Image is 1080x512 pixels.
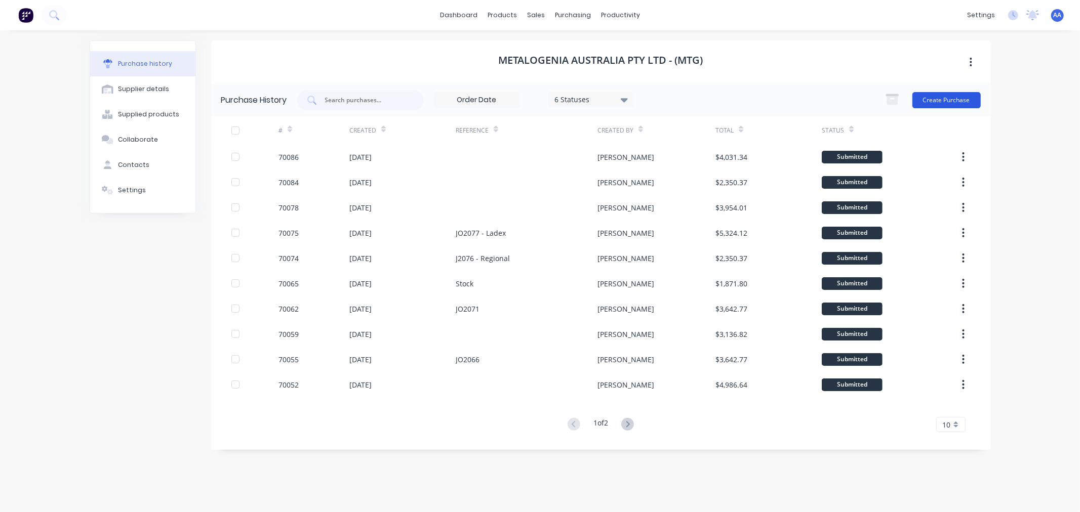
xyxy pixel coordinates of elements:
div: [PERSON_NAME] [597,177,654,188]
div: 70055 [278,354,299,365]
div: Submitted [822,353,883,366]
div: [DATE] [349,379,372,390]
div: Submitted [822,151,883,163]
div: Reference [456,126,489,135]
div: Collaborate [118,135,158,144]
div: [PERSON_NAME] [597,278,654,289]
div: Submitted [822,277,883,290]
div: Purchase history [118,59,172,68]
span: AA [1054,11,1062,20]
div: JO2066 [456,354,479,365]
div: [PERSON_NAME] [597,304,654,314]
div: [DATE] [349,202,372,213]
div: # [278,126,283,135]
div: [PERSON_NAME] [597,152,654,162]
div: [DATE] [349,253,372,264]
div: Purchase History [221,94,287,106]
div: 70062 [278,304,299,314]
div: 1 of 2 [593,417,608,432]
div: 70052 [278,379,299,390]
div: Supplied products [118,110,179,119]
div: [DATE] [349,354,372,365]
div: Stock [456,278,473,289]
div: $1,871.80 [715,278,747,289]
div: 6 Statuses [554,94,627,105]
div: 70086 [278,152,299,162]
div: $3,136.82 [715,329,747,339]
div: $3,642.77 [715,354,747,365]
input: Order Date [434,93,519,108]
div: $2,350.37 [715,253,747,264]
div: Submitted [822,227,883,239]
div: $3,954.01 [715,202,747,213]
div: [PERSON_NAME] [597,379,654,390]
div: $4,031.34 [715,152,747,162]
div: [DATE] [349,177,372,188]
button: Create Purchase [912,92,981,108]
div: Submitted [822,303,883,315]
button: Settings [90,178,195,203]
img: Factory [18,8,33,23]
div: 70059 [278,329,299,339]
div: Settings [118,186,146,195]
div: [DATE] [349,304,372,314]
div: [DATE] [349,329,372,339]
div: [PERSON_NAME] [597,202,654,213]
div: Submitted [822,201,883,214]
div: 70074 [278,253,299,264]
div: $5,324.12 [715,228,747,238]
div: Contacts [118,160,149,169]
button: Contacts [90,152,195,178]
div: products [483,8,522,23]
div: [PERSON_NAME] [597,354,654,365]
div: Total [715,126,734,135]
div: productivity [596,8,645,23]
div: settings [962,8,1000,23]
button: Supplier details [90,76,195,102]
h1: METALOGENIA AUSTRALIA PTY LTD - (MTG) [499,54,703,66]
div: $3,642.77 [715,304,747,314]
div: sales [522,8,550,23]
button: Purchase history [90,51,195,76]
div: [DATE] [349,228,372,238]
div: Submitted [822,328,883,340]
div: 70078 [278,202,299,213]
div: Submitted [822,176,883,189]
input: Search purchases... [324,95,408,105]
div: 70065 [278,278,299,289]
div: Supplier details [118,84,169,94]
button: Supplied products [90,102,195,127]
div: 70084 [278,177,299,188]
div: [DATE] [349,152,372,162]
div: Submitted [822,378,883,391]
div: Created By [597,126,633,135]
div: purchasing [550,8,596,23]
div: JO2071 [456,304,479,314]
div: JO2077 - Ladex [456,228,506,238]
div: [PERSON_NAME] [597,228,654,238]
div: [DATE] [349,278,372,289]
div: Submitted [822,252,883,265]
div: $2,350.37 [715,177,747,188]
a: dashboard [435,8,483,23]
div: J2076 - Regional [456,253,510,264]
button: Collaborate [90,127,195,152]
span: 10 [943,419,951,430]
div: [PERSON_NAME] [597,329,654,339]
div: 70075 [278,228,299,238]
div: Created [349,126,376,135]
div: Status [822,126,844,135]
div: $4,986.64 [715,379,747,390]
div: [PERSON_NAME] [597,253,654,264]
